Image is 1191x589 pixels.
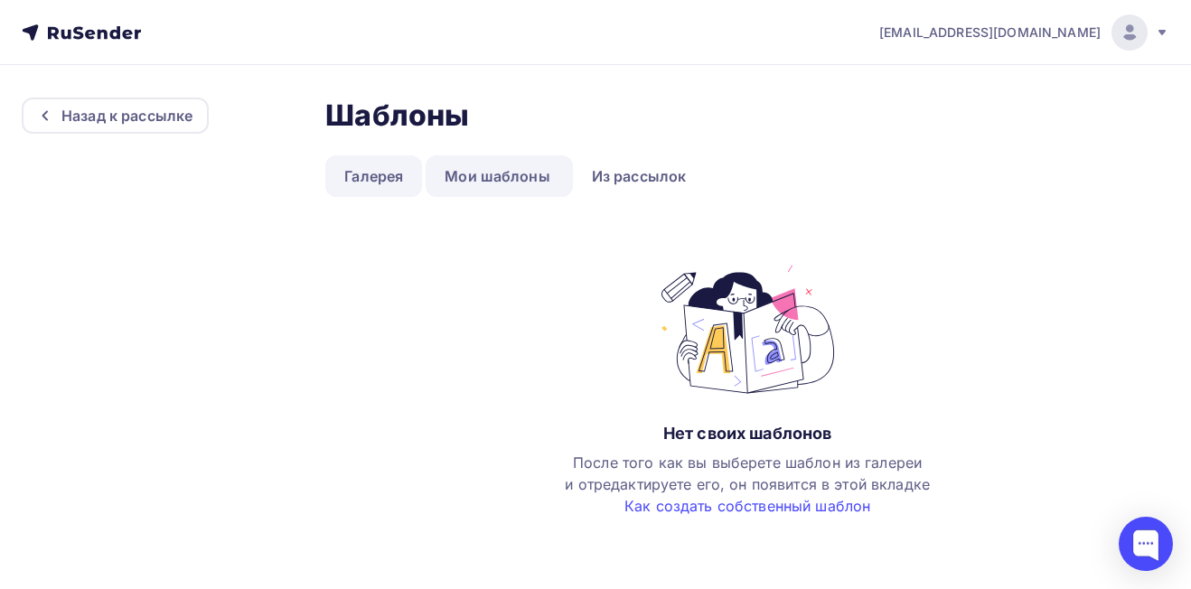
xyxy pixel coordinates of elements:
div: Назад к рассылке [61,105,192,126]
a: Мои шаблоны [426,155,569,197]
a: [EMAIL_ADDRESS][DOMAIN_NAME] [879,14,1169,51]
a: Из рассылок [573,155,706,197]
a: Как создать собственный шаблон [624,497,870,515]
span: [EMAIL_ADDRESS][DOMAIN_NAME] [879,23,1101,42]
span: После того как вы выберете шаблон из галереи и отредактируете его, он появится в этой вкладке [565,453,930,515]
a: Галерея [325,155,422,197]
div: Нет своих шаблонов [663,423,832,444]
h2: Шаблоны [325,98,469,134]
